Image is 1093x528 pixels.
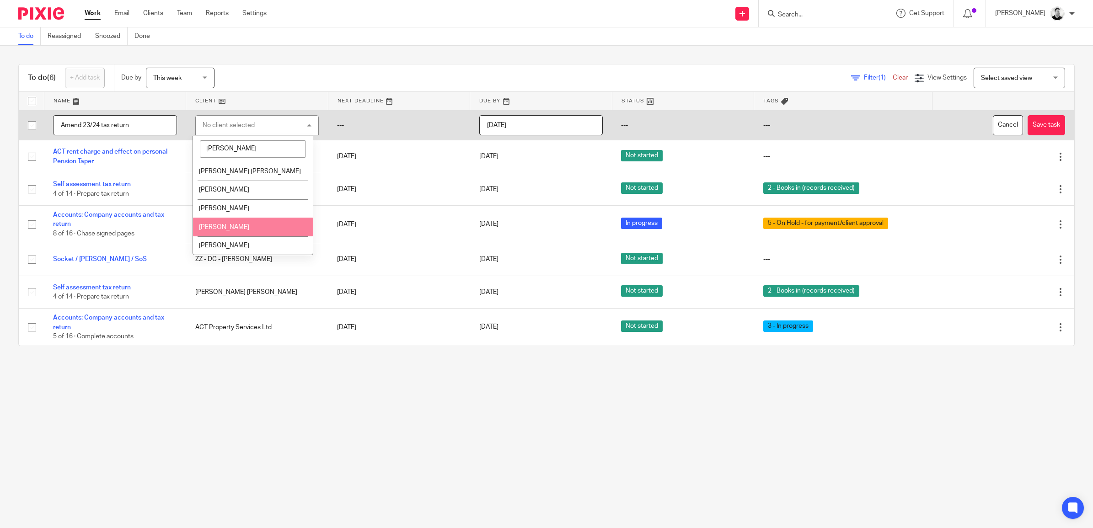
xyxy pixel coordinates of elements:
[53,256,147,262] a: Socket / [PERSON_NAME] / SoS
[18,7,64,20] img: Pixie
[242,9,267,18] a: Settings
[203,122,255,128] div: No client selected
[754,110,932,140] td: ---
[621,320,663,332] span: Not started
[53,191,129,197] span: 4 of 14 · Prepare tax return
[763,320,813,332] span: 3 - In progress
[53,230,134,237] span: 8 of 16 · Chase signed pages
[53,149,167,164] a: ACT rent charge and effect on personal Pension Taper
[621,253,663,264] span: Not started
[199,168,301,175] span: [PERSON_NAME] [PERSON_NAME]
[186,140,328,173] td: ACT Property Services Ltd
[621,285,663,297] span: Not started
[479,324,498,331] span: [DATE]
[763,182,859,194] span: 2 - Books in (records received)
[479,289,498,295] span: [DATE]
[479,221,498,228] span: [DATE]
[763,285,859,297] span: 2 - Books in (records received)
[48,27,88,45] a: Reassigned
[621,182,663,194] span: Not started
[1050,6,1065,21] img: Dave_2025.jpg
[995,9,1045,18] p: [PERSON_NAME]
[909,10,944,16] span: Get Support
[47,74,56,81] span: (6)
[186,276,328,308] td: [PERSON_NAME] [PERSON_NAME]
[763,255,923,264] div: ---
[85,9,101,18] a: Work
[763,152,923,161] div: ---
[53,115,177,136] input: Task name
[114,9,129,18] a: Email
[200,140,306,158] input: Search options...
[186,309,328,346] td: ACT Property Services Ltd
[53,181,131,187] a: Self assessment tax return
[328,173,470,205] td: [DATE]
[143,9,163,18] a: Clients
[479,115,603,136] input: Pick a date
[199,187,249,193] span: [PERSON_NAME]
[177,9,192,18] a: Team
[186,173,328,205] td: [PERSON_NAME]
[981,75,1032,81] span: Select saved view
[763,218,888,229] span: 5 - On Hold - for payment/client approval
[612,110,754,140] td: ---
[763,98,779,103] span: Tags
[28,73,56,83] h1: To do
[121,73,141,82] p: Due by
[65,68,105,88] a: + Add task
[199,242,249,249] span: [PERSON_NAME]
[479,256,498,262] span: [DATE]
[53,212,164,227] a: Accounts: Company accounts and tax return
[1028,115,1065,136] button: Save task
[328,140,470,173] td: [DATE]
[328,206,470,243] td: [DATE]
[53,284,131,291] a: Self assessment tax return
[153,75,182,81] span: This week
[186,206,328,243] td: Pointers Financial Limited
[479,186,498,192] span: [DATE]
[95,27,128,45] a: Snoozed
[206,9,229,18] a: Reports
[134,27,157,45] a: Done
[621,150,663,161] span: Not started
[864,75,893,81] span: Filter
[199,224,249,230] span: [PERSON_NAME]
[893,75,908,81] a: Clear
[328,243,470,276] td: [DATE]
[328,276,470,308] td: [DATE]
[479,153,498,160] span: [DATE]
[328,309,470,346] td: [DATE]
[53,333,134,340] span: 5 of 16 · Complete accounts
[186,243,328,276] td: ZZ - DC - [PERSON_NAME]
[328,110,470,140] td: ---
[53,293,129,300] span: 4 of 14 · Prepare tax return
[199,205,249,212] span: [PERSON_NAME]
[53,315,164,330] a: Accounts: Company accounts and tax return
[621,218,662,229] span: In progress
[879,75,886,81] span: (1)
[927,75,967,81] span: View Settings
[993,115,1023,136] button: Cancel
[18,27,41,45] a: To do
[777,11,859,19] input: Search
